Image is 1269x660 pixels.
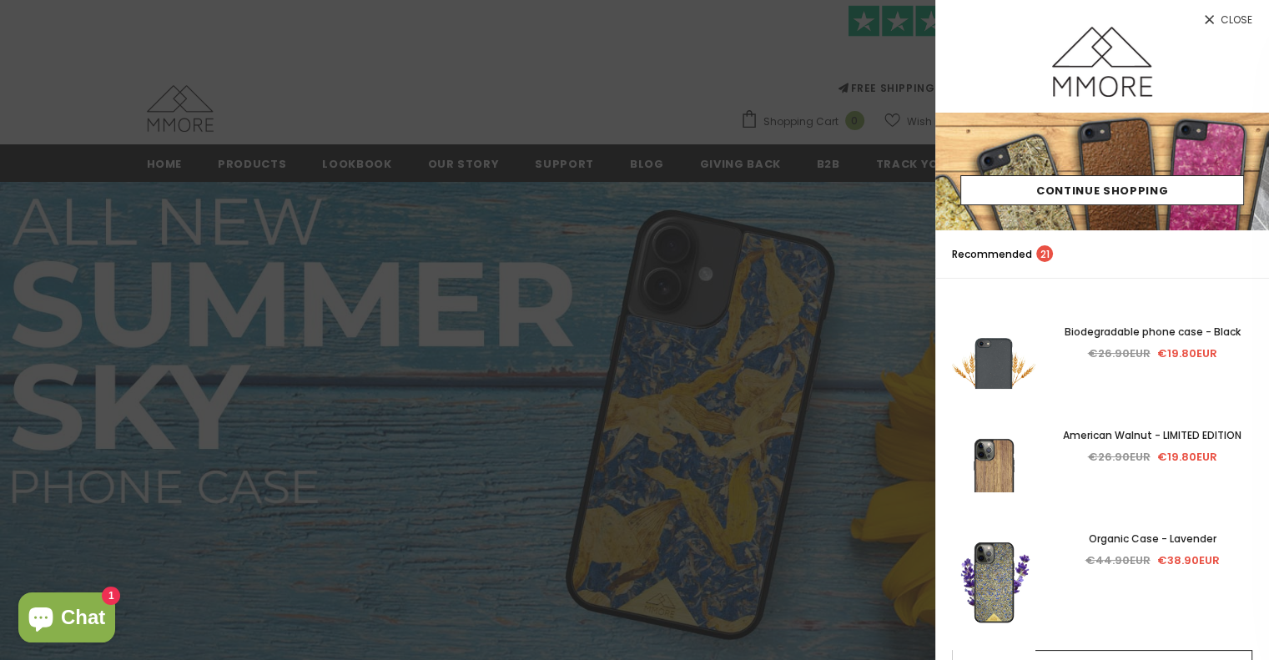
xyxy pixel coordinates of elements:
[1236,246,1252,263] a: search
[1065,325,1241,339] span: Biodegradable phone case - Black
[1052,426,1252,445] a: American Walnut - LIMITED EDITION
[1036,245,1053,262] span: 21
[1088,449,1151,465] span: €26.90EUR
[1157,552,1220,568] span: €38.90EUR
[13,592,120,647] inbox-online-store-chat: Shopify online store chat
[960,175,1244,205] a: Continue Shopping
[1221,15,1252,25] span: Close
[1085,552,1151,568] span: €44.90EUR
[1052,530,1252,548] a: Organic Case - Lavender
[1052,323,1252,341] a: Biodegradable phone case - Black
[1157,449,1217,465] span: €19.80EUR
[1089,532,1216,546] span: Organic Case - Lavender
[952,245,1053,263] p: Recommended
[1063,428,1241,442] span: American Walnut - LIMITED EDITION
[1157,345,1217,361] span: €19.80EUR
[1088,345,1151,361] span: €26.90EUR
